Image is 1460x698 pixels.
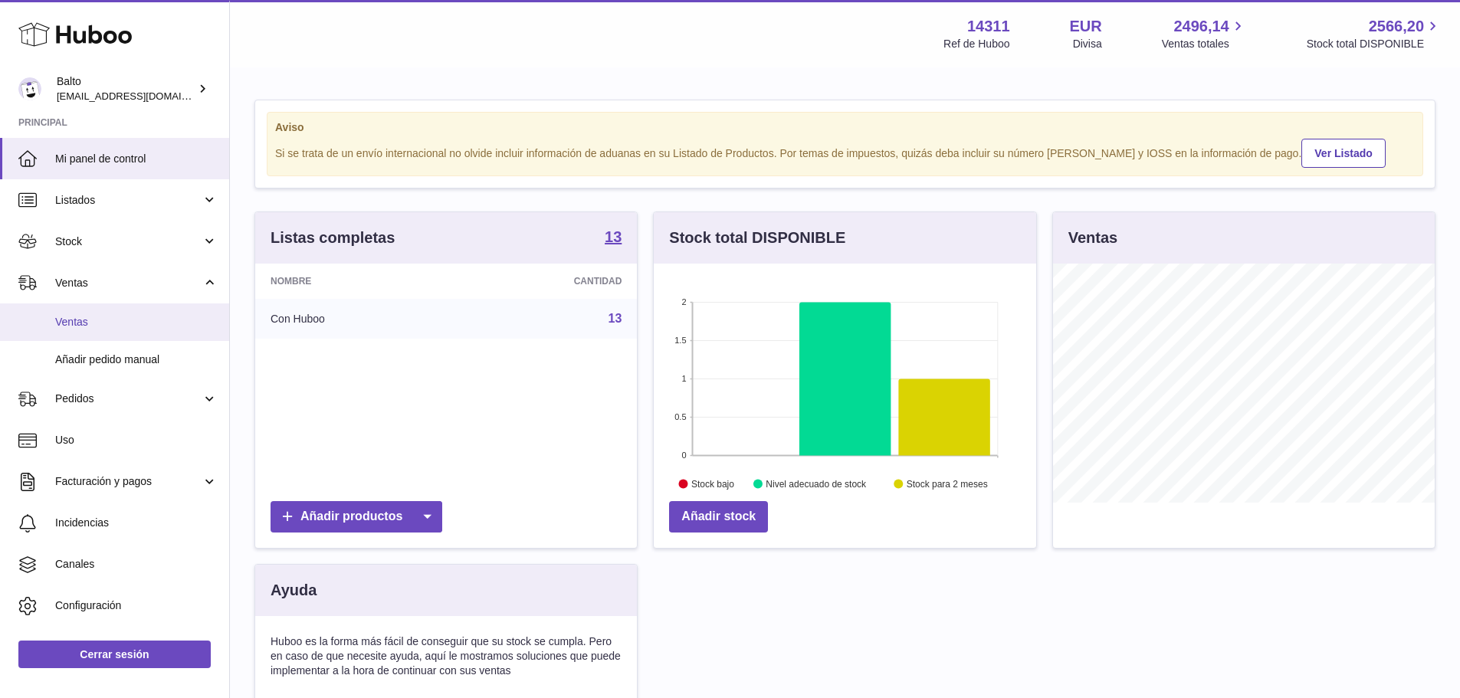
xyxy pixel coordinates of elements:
a: Añadir stock [669,501,768,533]
div: Balto [57,74,195,103]
span: Uso [55,433,218,447]
span: Ventas [55,315,218,329]
a: 13 [609,312,622,325]
span: Stock [55,234,202,249]
span: 2566,20 [1369,16,1424,37]
h3: Ayuda [271,580,317,601]
text: 1.5 [675,336,687,345]
a: Cerrar sesión [18,641,211,668]
h3: Ventas [1068,228,1117,248]
a: Ver Listado [1301,139,1385,168]
a: Añadir productos [271,501,442,533]
span: Stock total DISPONIBLE [1307,37,1442,51]
text: 2 [682,297,687,306]
span: Listados [55,193,202,208]
img: internalAdmin-14311@internal.huboo.com [18,77,41,100]
div: Divisa [1073,37,1102,51]
text: Stock bajo [691,479,734,490]
span: Facturación y pagos [55,474,202,489]
p: Huboo es la forma más fácil de conseguir que su stock se cumpla. Pero en caso de que necesite ayu... [271,634,622,678]
div: Si se trata de un envío internacional no olvide incluir información de aduanas en su Listado de P... [275,136,1415,168]
div: Ref de Huboo [943,37,1009,51]
strong: Aviso [275,120,1415,135]
a: 13 [605,229,622,247]
a: 2496,14 Ventas totales [1162,16,1247,51]
span: Pedidos [55,392,202,406]
td: Con Huboo [255,299,454,339]
h3: Listas completas [271,228,395,248]
th: Nombre [255,264,454,299]
span: Mi panel de control [55,152,218,166]
span: [EMAIL_ADDRESS][DOMAIN_NAME] [57,90,225,102]
text: 1 [682,374,687,383]
span: 2496,14 [1173,16,1229,37]
strong: 14311 [967,16,1010,37]
th: Cantidad [454,264,638,299]
strong: EUR [1070,16,1102,37]
span: Añadir pedido manual [55,352,218,367]
span: Incidencias [55,516,218,530]
text: 0.5 [675,412,687,421]
text: 0 [682,451,687,460]
span: Ventas totales [1162,37,1247,51]
h3: Stock total DISPONIBLE [669,228,845,248]
text: Stock para 2 meses [907,479,988,490]
strong: 13 [605,229,622,244]
text: Nivel adecuado de stock [766,479,868,490]
span: Ventas [55,276,202,290]
a: 2566,20 Stock total DISPONIBLE [1307,16,1442,51]
span: Configuración [55,598,218,613]
span: Canales [55,557,218,572]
